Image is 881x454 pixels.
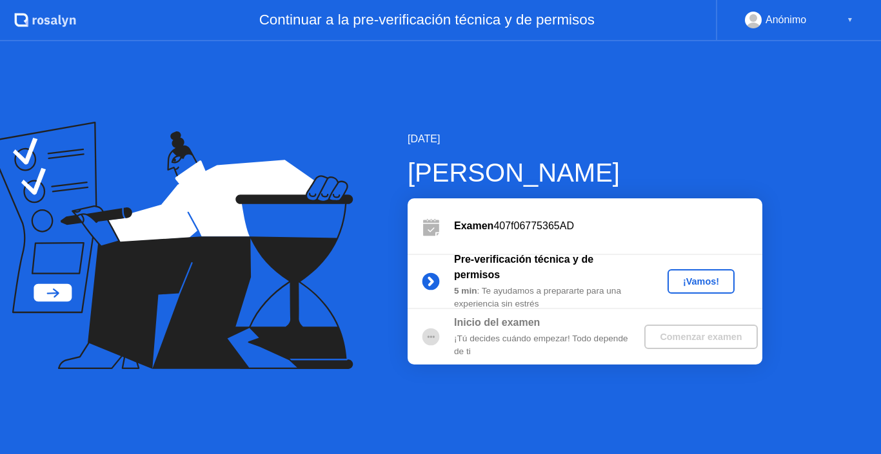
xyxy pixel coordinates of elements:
div: 407f06775365AD [454,218,762,234]
div: Anónimo [766,12,806,28]
div: : Te ayudamos a prepararte para una experiencia sin estrés [454,285,640,311]
b: Examen [454,220,493,231]
div: ¡Tú decides cuándo empezar! Todo depende de ti [454,332,640,359]
div: Comenzar examen [649,332,752,342]
div: ¡Vamos! [673,276,729,287]
button: ¡Vamos! [668,269,735,294]
b: Inicio del examen [454,317,540,328]
b: 5 min [454,286,477,296]
div: [DATE] [408,131,762,147]
b: Pre-verificación técnica y de permisos [454,254,593,280]
button: Comenzar examen [644,325,757,349]
div: ▼ [847,12,853,28]
div: [PERSON_NAME] [408,153,762,192]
